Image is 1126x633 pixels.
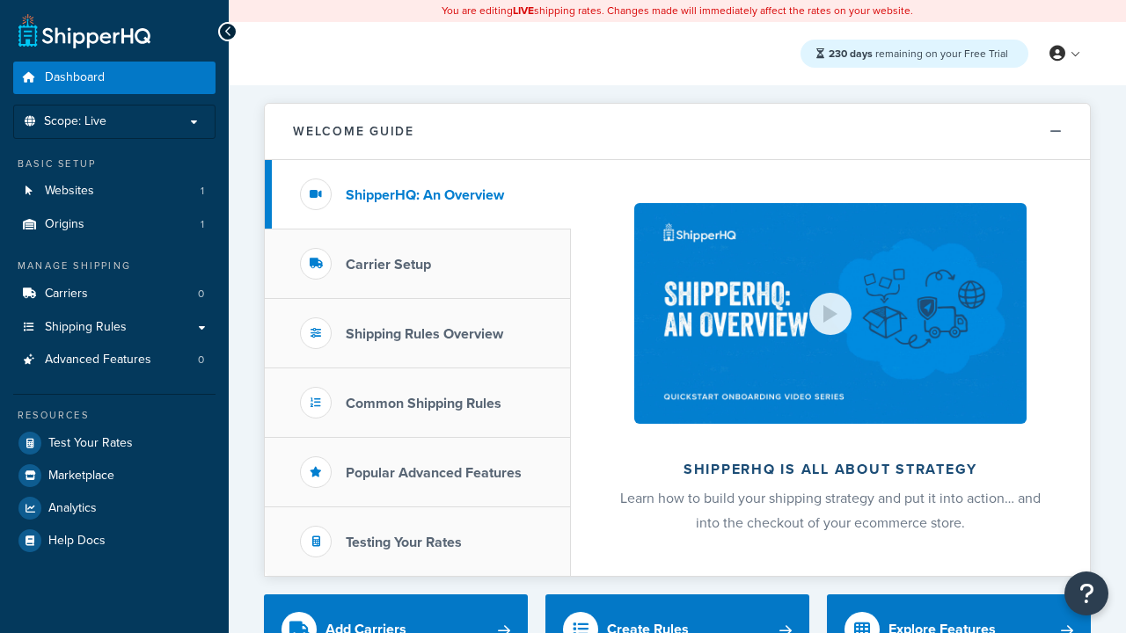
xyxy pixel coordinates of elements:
[13,311,216,344] a: Shipping Rules
[13,258,216,273] div: Manage Shipping
[346,326,503,342] h3: Shipping Rules Overview
[13,427,216,459] a: Test Your Rates
[1064,571,1108,615] button: Open Resource Center
[48,436,133,451] span: Test Your Rates
[13,408,216,423] div: Resources
[13,278,216,310] a: Carriers0
[48,469,114,484] span: Marketplace
[634,203,1027,424] img: ShipperHQ is all about strategy
[45,320,127,335] span: Shipping Rules
[48,501,97,516] span: Analytics
[829,46,873,62] strong: 230 days
[45,287,88,302] span: Carriers
[13,208,216,241] li: Origins
[45,353,151,367] span: Advanced Features
[198,287,204,302] span: 0
[13,175,216,207] a: Websites1
[201,217,204,232] span: 1
[346,465,522,481] h3: Popular Advanced Features
[13,208,216,241] a: Origins1
[13,525,216,557] a: Help Docs
[346,187,504,203] h3: ShipperHQ: An Overview
[346,257,431,273] h3: Carrier Setup
[265,104,1090,160] button: Welcome Guide
[618,462,1043,477] h2: ShipperHQ is all about strategy
[13,492,216,524] a: Analytics
[346,396,501,411] h3: Common Shipping Rules
[13,175,216,207] li: Websites
[620,488,1041,533] span: Learn how to build your shipping strategy and put it into action… and into the checkout of your e...
[44,114,106,129] span: Scope: Live
[45,184,94,199] span: Websites
[13,344,216,376] li: Advanced Features
[513,3,534,18] b: LIVE
[45,217,84,232] span: Origins
[13,460,216,491] a: Marketplace
[198,353,204,367] span: 0
[293,125,414,138] h2: Welcome Guide
[829,46,1008,62] span: remaining on your Free Trial
[13,278,216,310] li: Carriers
[45,70,105,85] span: Dashboard
[346,535,462,550] h3: Testing Your Rates
[13,62,216,94] a: Dashboard
[13,156,216,171] div: Basic Setup
[201,184,204,199] span: 1
[13,344,216,376] a: Advanced Features0
[48,534,106,549] span: Help Docs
